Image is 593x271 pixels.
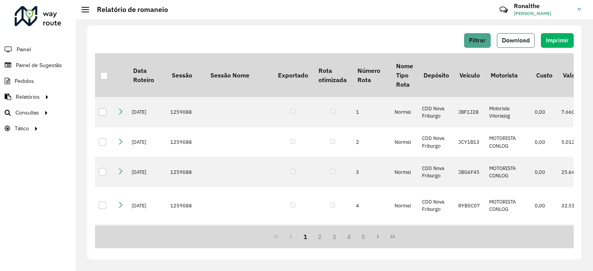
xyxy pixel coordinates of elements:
[16,93,40,101] span: Relatórios
[531,224,557,262] td: 0,00
[469,37,486,44] span: Filtrar
[327,229,342,244] button: 3
[495,2,512,18] a: Contato Rápido
[313,53,352,97] th: Rota otimizada
[418,97,454,127] td: CDD Nova Friburgo
[15,77,34,85] span: Pedidos
[352,127,391,157] td: 2
[454,157,485,187] td: JBG6F45
[166,97,205,127] td: 1259088
[557,97,590,127] td: 7.660,07
[166,157,205,187] td: 1259088
[557,187,590,224] td: 32.518,02
[485,224,531,262] td: MOTORISTA CONLOG
[273,53,313,97] th: Exportado
[557,53,590,97] th: Valor
[391,127,418,157] td: Normal
[531,187,557,224] td: 0,00
[352,224,391,262] td: 5
[541,33,574,48] button: Imprimir
[166,224,205,262] td: 1259088
[342,229,356,244] button: 4
[391,97,418,127] td: Normal
[352,97,391,127] td: 1
[418,224,454,262] td: CDD Nova Friburgo
[15,109,39,117] span: Consultas
[514,10,572,17] span: [PERSON_NAME]
[205,53,273,97] th: Sessão Nome
[418,157,454,187] td: CDD Nova Friburgo
[485,53,531,97] th: Motorista
[352,157,391,187] td: 3
[356,229,371,244] button: 5
[546,37,569,44] span: Imprimir
[391,187,418,224] td: Normal
[557,157,590,187] td: 25.643,96
[15,125,29,133] span: Tático
[352,53,391,97] th: Número Rota
[454,224,485,262] td: JBR2C73
[418,53,454,97] th: Depósito
[418,187,454,224] td: CDD Nova Friburgo
[531,53,557,97] th: Custo
[454,53,485,97] th: Veículo
[128,157,166,187] td: [DATE]
[89,5,168,14] h2: Relatório de romaneio
[385,229,400,244] button: Last Page
[502,37,530,44] span: Download
[485,127,531,157] td: MOTORISTA CONLOG
[166,187,205,224] td: 1259088
[312,229,327,244] button: 2
[485,157,531,187] td: MOTORISTA CONLOG
[352,187,391,224] td: 4
[166,127,205,157] td: 1259088
[166,53,205,97] th: Sessão
[371,229,385,244] button: Next Page
[497,33,535,48] button: Download
[454,97,485,127] td: JBF1J28
[514,2,572,10] h3: Ronalthe
[531,157,557,187] td: 0,00
[454,187,485,224] td: RYB5C07
[531,127,557,157] td: 0,00
[418,127,454,157] td: CDD Nova Friburgo
[128,97,166,127] td: [DATE]
[391,53,418,97] th: Nome Tipo Rota
[391,224,418,262] td: Normal
[485,187,531,224] td: MOTORISTA CONLOG
[485,97,531,127] td: Motorista Vitorialog
[128,187,166,224] td: [DATE]
[464,33,491,48] button: Filtrar
[454,127,485,157] td: JCY1B13
[16,61,62,69] span: Painel de Sugestão
[128,127,166,157] td: [DATE]
[17,45,31,54] span: Painel
[531,97,557,127] td: 0,00
[557,224,590,262] td: 28.931,79
[128,53,166,97] th: Data Roteiro
[128,224,166,262] td: [DATE]
[391,157,418,187] td: Normal
[298,229,313,244] button: 1
[557,127,590,157] td: 5.012,17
